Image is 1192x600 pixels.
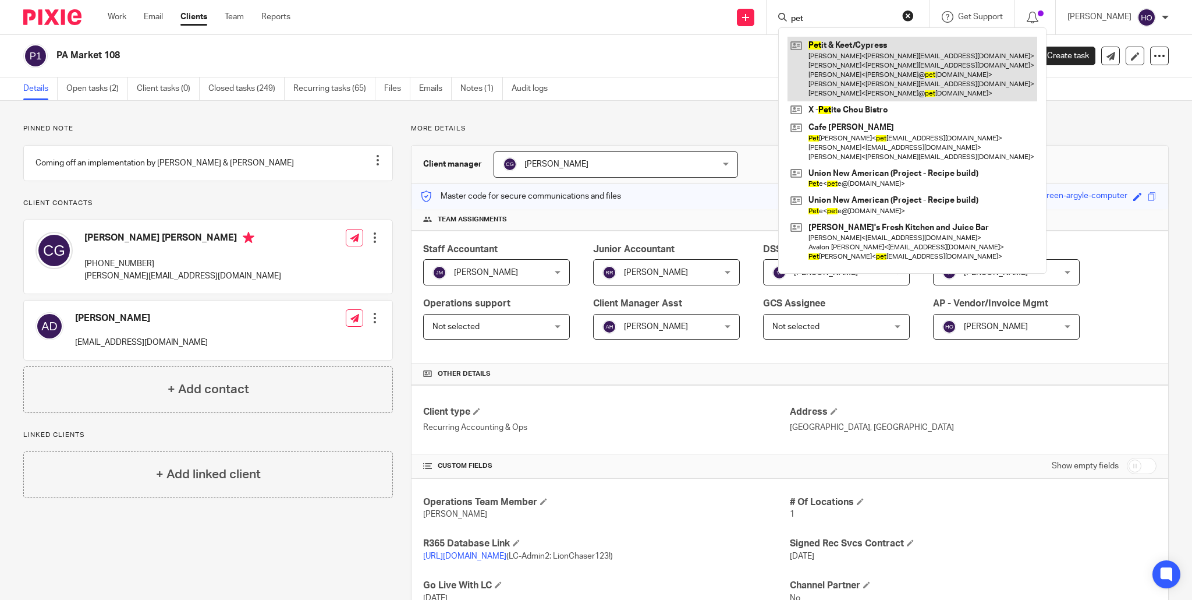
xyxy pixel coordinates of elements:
a: Files [384,77,410,100]
img: svg%3E [772,266,786,280]
p: Master code for secure communications and files [420,190,621,202]
a: Open tasks (2) [66,77,128,100]
span: Get Support [958,13,1003,21]
h4: [PERSON_NAME] [PERSON_NAME] [84,232,281,246]
h4: Operations Team Member [423,496,790,509]
button: Clear [902,10,914,22]
h4: [PERSON_NAME] [75,312,208,324]
h4: Signed Rec Svcs Contract [790,538,1156,550]
a: Work [108,11,126,23]
img: svg%3E [503,157,517,171]
h2: PA Market 108 [56,50,819,62]
a: Emails [419,77,452,100]
a: Team [225,11,244,23]
span: [PERSON_NAME] [524,160,588,168]
span: [PERSON_NAME] [964,269,1028,277]
a: [URL][DOMAIN_NAME] [423,552,506,560]
label: Show empty fields [1052,460,1119,472]
h3: Client manager [423,158,482,170]
span: GCS Assignee [763,299,825,308]
h4: + Add linked client [156,465,261,483]
h4: + Add contact [168,380,249,398]
span: Not selected [772,323,819,331]
img: svg%3E [1137,8,1156,27]
a: Details [23,77,58,100]
span: DSS [763,245,782,254]
span: [PERSON_NAME] [624,323,688,331]
h4: R365 Database Link [423,538,790,550]
h4: Client type [423,406,790,418]
span: AP - Vendor/Invoice Mgmt [933,299,1048,308]
img: svg%3E [942,320,956,334]
a: Audit logs [512,77,556,100]
a: Client tasks (0) [137,77,200,100]
span: (LC-Admin2: LionChaser123!) [423,552,613,560]
span: [PERSON_NAME] [794,269,858,277]
a: Email [144,11,163,23]
span: 1 [790,510,794,518]
p: [GEOGRAPHIC_DATA], [GEOGRAPHIC_DATA] [790,422,1156,433]
img: svg%3E [432,266,446,280]
a: Reports [261,11,290,23]
a: Notes (1) [460,77,503,100]
h4: Address [790,406,1156,418]
span: Client Manager Asst [593,299,682,308]
a: Recurring tasks (65) [293,77,375,100]
span: [PERSON_NAME] [624,269,688,277]
p: Recurring Accounting & Ops [423,422,790,433]
span: Not selected [432,323,480,331]
p: [PERSON_NAME] [1067,11,1131,23]
p: Linked clients [23,430,393,440]
p: Pinned note [23,124,393,133]
input: Search [790,14,895,24]
img: svg%3E [36,232,73,269]
span: Other details [438,369,491,379]
p: [PERSON_NAME][EMAIL_ADDRESS][DOMAIN_NAME] [84,270,281,282]
p: Client contacts [23,199,393,208]
h4: # Of Locations [790,496,1156,509]
p: More details [411,124,1169,133]
span: [DATE] [790,552,814,560]
span: Junior Accountant [593,245,675,254]
img: svg%3E [602,320,616,334]
h4: Channel Partner [790,580,1156,592]
h4: Go Live With LC [423,580,790,592]
a: Clients [180,11,207,23]
span: [PERSON_NAME] [423,510,487,518]
a: Create task [1028,47,1095,65]
span: Operations support [423,299,510,308]
img: Pixie [23,9,81,25]
a: Closed tasks (249) [208,77,285,100]
div: incredible-sea-green-argyle-computer [987,190,1127,203]
img: svg%3E [36,312,63,340]
img: svg%3E [23,44,48,68]
p: [EMAIL_ADDRESS][DOMAIN_NAME] [75,337,208,348]
p: [PHONE_NUMBER] [84,258,281,270]
i: Primary [243,232,254,243]
span: Staff Accountant [423,245,498,254]
span: [PERSON_NAME] [454,269,518,277]
img: svg%3E [602,266,616,280]
span: Team assignments [438,215,507,224]
h4: CUSTOM FIELDS [423,461,790,471]
span: [PERSON_NAME] [964,323,1028,331]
